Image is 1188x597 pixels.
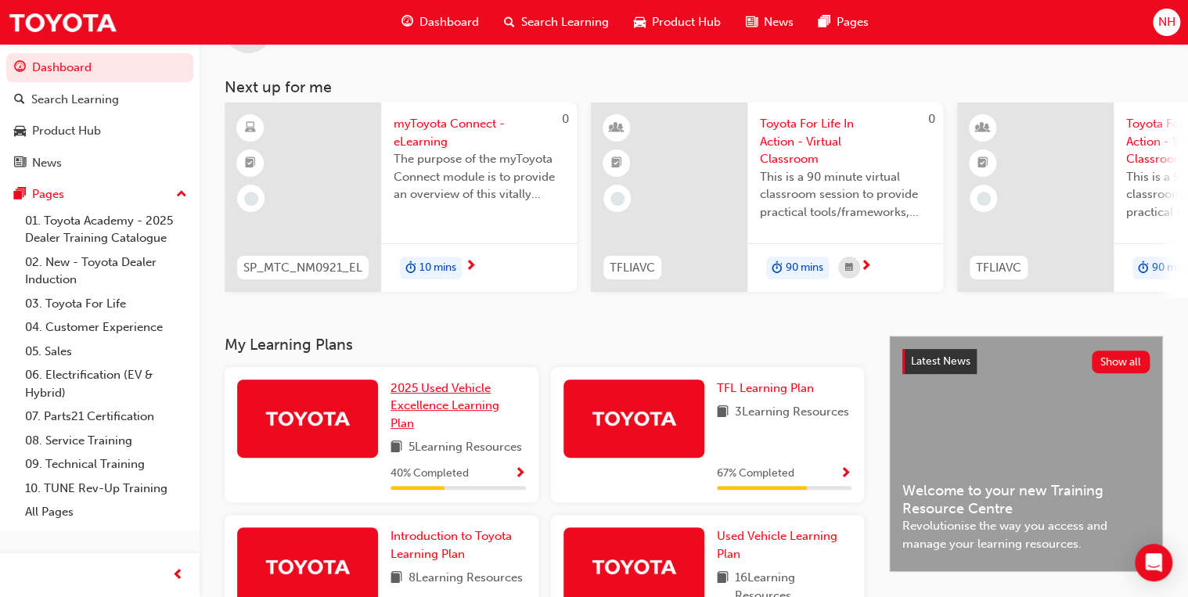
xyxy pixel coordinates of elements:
span: Dashboard [419,13,479,31]
button: Show Progress [514,464,526,484]
a: Latest NewsShow all [902,349,1150,374]
span: next-icon [860,260,872,274]
span: Product Hub [652,13,721,31]
span: guage-icon [401,13,413,32]
button: Pages [6,180,193,209]
span: prev-icon [172,566,184,585]
div: News [32,154,62,172]
a: 06. Electrification (EV & Hybrid) [19,363,193,405]
img: Trak [591,405,677,432]
span: Introduction to Toyota Learning Plan [391,529,512,561]
span: Revolutionise the way you access and manage your learning resources. [902,517,1150,552]
div: Product Hub [32,122,101,140]
img: Trak [265,405,351,432]
a: Latest NewsShow allWelcome to your new Training Resource CentreRevolutionise the way you access a... [889,336,1163,572]
span: 40 % Completed [391,465,469,483]
span: book-icon [391,569,402,588]
span: booktick-icon [977,153,988,174]
span: The purpose of the myToyota Connect module is to provide an overview of this vitally important ne... [394,150,564,203]
span: next-icon [465,260,477,274]
span: SP_MTC_NM0921_EL [243,259,362,277]
span: book-icon [391,438,402,458]
a: pages-iconPages [806,6,881,38]
span: pages-icon [819,13,830,32]
span: learningResourceType_ELEARNING-icon [245,118,256,138]
span: 2025 Used Vehicle Excellence Learning Plan [391,381,499,430]
span: learningRecordVerb_NONE-icon [977,192,991,206]
button: Show all [1092,351,1150,373]
a: 09. Technical Training [19,452,193,477]
span: 8 Learning Resources [409,569,523,588]
a: Dashboard [6,53,193,82]
a: 02. New - Toyota Dealer Induction [19,250,193,292]
span: learningRecordVerb_NONE-icon [610,192,625,206]
button: Show Progress [840,464,851,484]
span: news-icon [14,156,26,171]
span: booktick-icon [611,153,622,174]
span: myToyota Connect - eLearning [394,115,564,150]
img: Trak [8,5,117,40]
a: 0TFLIAVCToyota For Life In Action - Virtual ClassroomThis is a 90 minute virtual classroom sessio... [591,102,943,292]
span: Pages [837,13,869,31]
a: 10. TUNE Rev-Up Training [19,477,193,501]
a: 08. Service Training [19,429,193,453]
a: News [6,149,193,178]
span: 10 mins [419,259,456,277]
a: Used Vehicle Learning Plan [717,527,852,563]
a: All Pages [19,500,193,524]
span: car-icon [14,124,26,138]
span: calendar-icon [845,258,853,278]
span: Used Vehicle Learning Plan [717,529,837,561]
span: 67 % Completed [717,465,794,483]
a: 03. Toyota For Life [19,292,193,316]
span: search-icon [504,13,515,32]
span: pages-icon [14,188,26,202]
span: 0 [928,112,935,126]
span: guage-icon [14,61,26,75]
a: guage-iconDashboard [389,6,491,38]
span: car-icon [634,13,646,32]
button: NH [1153,9,1180,36]
img: Trak [591,552,677,580]
span: News [764,13,794,31]
h3: Next up for me [200,78,1188,96]
span: duration-icon [405,258,416,279]
a: 0SP_MTC_NM0921_ELmyToyota Connect - eLearningThe purpose of the myToyota Connect module is to pro... [225,102,577,292]
span: 0 [562,112,569,126]
a: 07. Parts21 Certification [19,405,193,429]
a: car-iconProduct Hub [621,6,733,38]
span: Latest News [911,354,970,368]
span: 5 Learning Resources [409,438,522,458]
div: Pages [32,185,64,203]
span: booktick-icon [245,153,256,174]
span: learningRecordVerb_NONE-icon [244,192,258,206]
a: 05. Sales [19,340,193,364]
span: duration-icon [1138,258,1149,279]
span: duration-icon [772,258,783,279]
a: Product Hub [6,117,193,146]
span: 90 mins [786,259,823,277]
span: TFL Learning Plan [717,381,814,395]
span: Show Progress [840,467,851,481]
h3: My Learning Plans [225,336,864,354]
a: 04. Customer Experience [19,315,193,340]
span: news-icon [746,13,758,32]
div: Search Learning [31,91,119,109]
img: Trak [265,552,351,580]
div: Open Intercom Messenger [1135,544,1172,581]
span: This is a 90 minute virtual classroom session to provide practical tools/frameworks, behaviours a... [760,168,931,221]
a: 01. Toyota Academy - 2025 Dealer Training Catalogue [19,209,193,250]
button: DashboardSearch LearningProduct HubNews [6,50,193,180]
span: Search Learning [521,13,609,31]
a: 2025 Used Vehicle Excellence Learning Plan [391,379,526,433]
span: TFLIAVC [976,259,1021,277]
span: TFLIAVC [610,259,655,277]
span: NH [1157,13,1175,31]
a: Search Learning [6,85,193,114]
a: Introduction to Toyota Learning Plan [391,527,526,563]
span: learningResourceType_INSTRUCTOR_LED-icon [977,118,988,138]
span: learningResourceType_INSTRUCTOR_LED-icon [611,118,622,138]
span: up-icon [176,185,187,205]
